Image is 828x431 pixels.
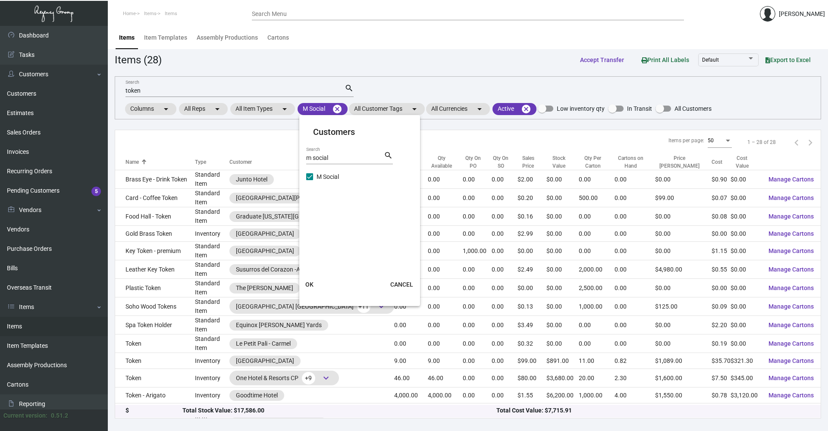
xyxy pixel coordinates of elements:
[296,277,323,292] button: OK
[390,281,413,288] span: CANCEL
[383,277,420,292] button: CANCEL
[384,150,393,161] mat-icon: search
[3,411,47,420] div: Current version:
[51,411,68,420] div: 0.51.2
[305,281,314,288] span: OK
[313,125,406,138] mat-card-title: Customers
[317,172,339,182] span: M Social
